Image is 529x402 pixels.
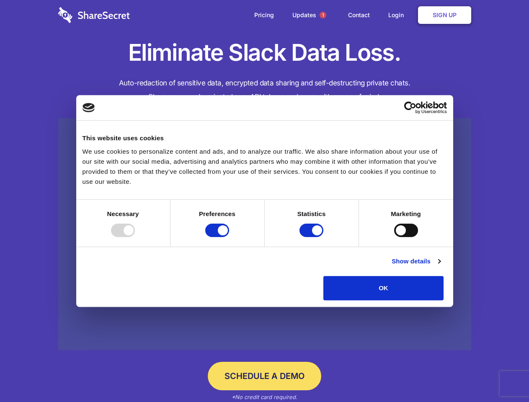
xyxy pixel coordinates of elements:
div: This website uses cookies [83,133,447,143]
img: logo [83,103,95,112]
a: Wistia video thumbnail [58,118,471,350]
h4: Auto-redaction of sensitive data, encrypted data sharing and self-destructing private chats. Shar... [58,76,471,104]
strong: Necessary [107,210,139,217]
a: Contact [340,2,378,28]
img: logo-wordmark-white-trans-d4663122ce5f474addd5e946df7df03e33cb6a1c49d2221995e7729f52c070b2.svg [58,7,130,23]
div: We use cookies to personalize content and ads, and to analyze our traffic. We also share informat... [83,147,447,187]
a: Login [380,2,416,28]
em: *No credit card required. [232,394,297,400]
strong: Preferences [199,210,235,217]
button: OK [323,276,444,300]
a: Sign Up [418,6,471,24]
a: Usercentrics Cookiebot - opens in a new window [374,101,447,114]
a: Show details [392,256,440,266]
a: Schedule a Demo [208,362,321,390]
span: 1 [320,12,326,18]
a: Pricing [246,2,282,28]
strong: Marketing [391,210,421,217]
strong: Statistics [297,210,326,217]
h1: Eliminate Slack Data Loss. [58,38,471,68]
